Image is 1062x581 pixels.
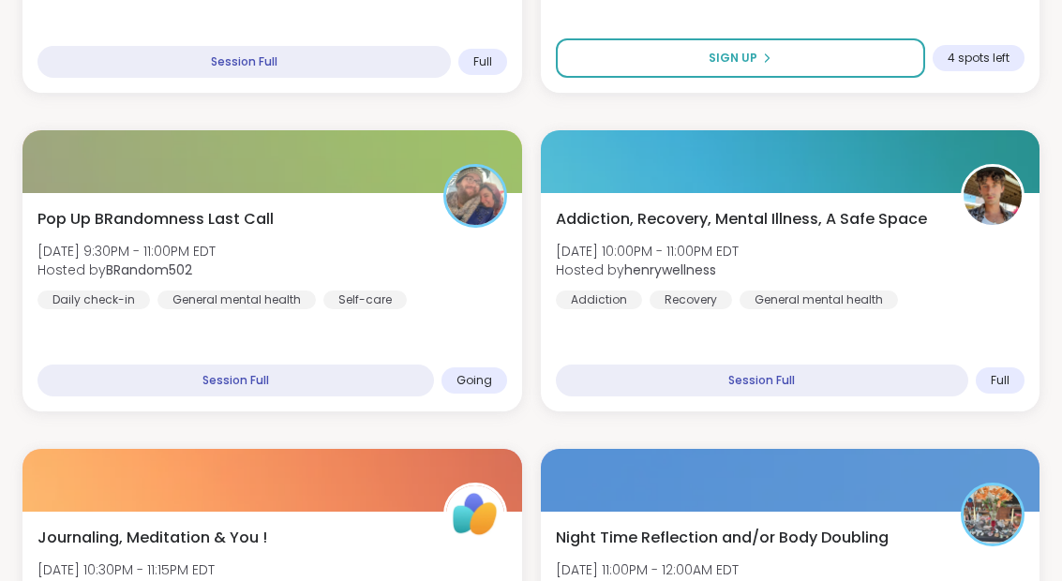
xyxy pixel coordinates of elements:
div: Session Full [37,46,451,78]
b: BRandom502 [106,261,192,279]
span: [DATE] 11:00PM - 12:00AM EDT [556,560,739,579]
div: Recovery [650,290,732,309]
span: Hosted by [556,261,739,279]
span: Pop Up BRandomness Last Call [37,208,274,231]
b: henrywellness [624,261,716,279]
span: Hosted by [37,261,216,279]
span: Full [473,54,492,69]
span: Night Time Reflection and/or Body Doubling [556,527,889,549]
div: General mental health [740,290,898,309]
span: Journaling, Meditation & You ! [37,527,267,549]
div: Addiction [556,290,642,309]
span: Sign Up [709,50,757,67]
span: Going [456,373,492,388]
img: Steven6560 [964,485,1022,544]
div: Session Full [37,365,434,396]
span: Full [991,373,1010,388]
span: [DATE] 10:30PM - 11:15PM EDT [37,560,233,579]
span: 4 spots left [948,51,1010,66]
div: Self-care [323,290,407,309]
img: BRandom502 [446,167,504,225]
img: henrywellness [964,167,1022,225]
div: Daily check-in [37,290,150,309]
img: ShareWell [446,485,504,544]
button: Sign Up [556,38,926,78]
div: General mental health [157,290,316,309]
div: Session Full [556,365,969,396]
span: Addiction, Recovery, Mental Illness, A Safe Space [556,208,927,231]
span: [DATE] 10:00PM - 11:00PM EDT [556,242,739,261]
span: [DATE] 9:30PM - 11:00PM EDT [37,242,216,261]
